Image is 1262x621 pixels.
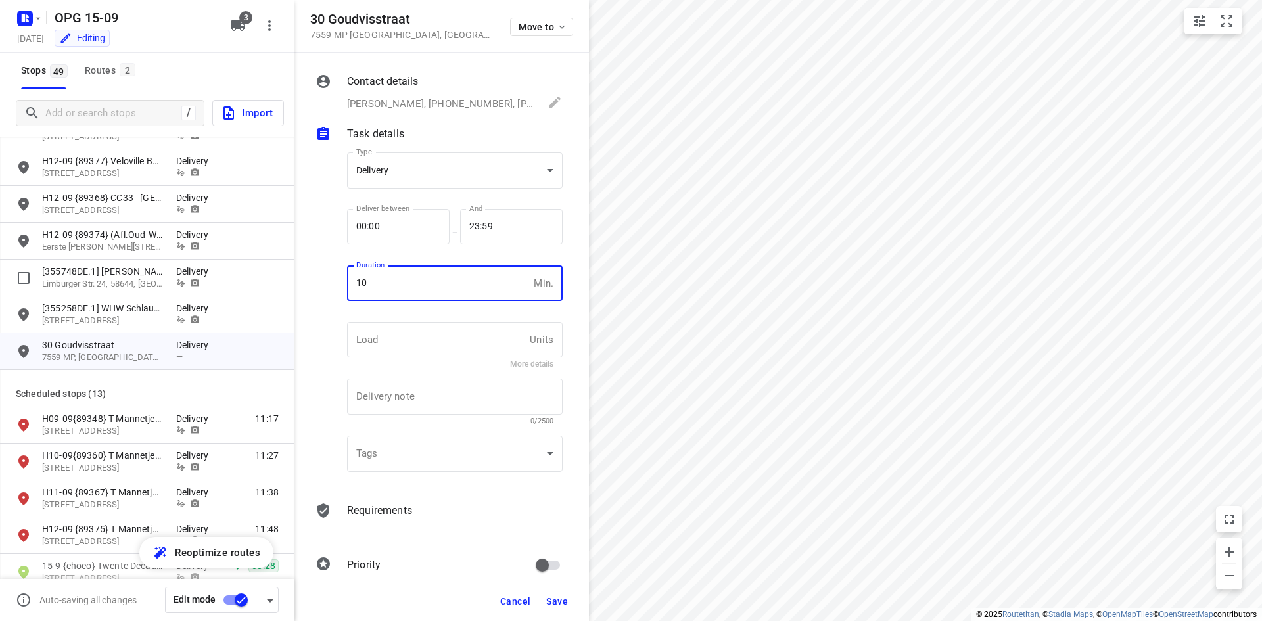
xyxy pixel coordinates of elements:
p: Adegemstraat 45, 2800, Mechelen, BE [42,168,163,180]
span: 11:48 [255,522,279,536]
button: Cancel [495,589,536,613]
div: Delivery [347,152,563,189]
span: Edit mode [174,594,216,605]
p: H12-09 {89375} T Mannetje Haarlem [42,522,163,536]
h5: Rename [49,7,220,28]
p: Units [530,333,553,348]
div: Delivery [356,165,542,177]
button: Fit zoom [1213,8,1240,34]
span: Stops [21,62,72,79]
span: — [176,352,183,361]
p: H12-09 {89377} Veloville BV - Velo2800 [42,154,163,168]
p: 30 Goudvisstraat [42,338,163,352]
div: ​ [347,436,563,472]
h5: 30 Goudvisstraat [310,12,494,27]
div: Routes [85,62,139,79]
p: H12-09 {89374} (Afl.Oud-West) ZFP [42,228,163,241]
p: Requirements [347,503,412,518]
p: Task details [347,126,404,142]
p: 15-9 {choco} Twente Decadente [42,559,163,572]
span: Reoptimize routes [175,544,260,561]
p: Phoenixstraat 8, 2011KC, Haarlem, NL [42,425,163,438]
a: Routetitan [1002,610,1039,619]
p: Phoenixstraat 8, 2011KC, Haarlem, NL [42,536,163,548]
li: © 2025 , © , © © contributors [976,610,1257,619]
p: [355748DE.1] [PERSON_NAME] [42,265,163,278]
span: Select [11,265,37,291]
p: Priority [347,557,381,573]
button: Move to [510,18,573,36]
span: Move to [519,22,567,32]
a: Stadia Maps [1048,610,1093,619]
span: 3 [239,11,252,24]
div: small contained button group [1184,8,1242,34]
button: 3 [225,12,251,39]
p: 7559 MP [GEOGRAPHIC_DATA] , [GEOGRAPHIC_DATA] [310,30,494,40]
p: Min. [534,276,553,291]
p: Phoenixstraat 8, 2011KC, Haarlem, NL [42,499,163,511]
button: Save [541,589,573,613]
p: [STREET_ADDRESS] [42,315,163,327]
span: 2 [120,63,135,76]
p: Delivery [176,228,216,241]
span: Save [546,596,568,607]
p: [355258DE.1] WHW Schlauch- und Dich [42,302,163,315]
p: H09-09{89348} T Mannetje Haarlem [42,412,163,425]
p: [PERSON_NAME], [PHONE_NUMBER], [PERSON_NAME][EMAIL_ADDRESS][PERSON_NAME][DOMAIN_NAME] [347,97,534,112]
button: More [256,12,283,39]
p: Delivery [176,154,216,168]
p: Scheduled stops ( 13 ) [16,386,279,402]
p: Huinerschoolweg 2, 3882TJ, Putten, NL [42,131,163,143]
button: Import [212,100,284,126]
span: Import [221,104,273,122]
p: Delivery [176,338,216,352]
div: You are currently in edit mode. [59,32,105,45]
p: Contact details [347,74,418,89]
p: 26 Sanatoriumlaan, 7447PK, Hellendoorn, NL [42,572,163,585]
h5: Project date [12,31,49,46]
span: 0/2500 [530,417,553,425]
div: Driver app settings [262,591,278,608]
span: 11:27 [255,449,279,462]
span: Cancel [500,596,530,607]
div: / [181,106,196,120]
div: Requirements [315,503,563,542]
span: 49 [50,64,68,78]
p: Delivery [176,486,216,499]
span: 11:17 [255,412,279,425]
div: Task details [315,126,563,145]
button: Reoptimize routes [139,537,273,568]
p: Delivery [176,412,216,425]
svg: Edit [547,95,563,110]
a: OpenStreetMap [1159,610,1213,619]
p: H11-09 {89367} T Mannetje Haarlem [42,486,163,499]
p: Eerste Constantijn Huygensstraat 88, 1054BX, Amsterdam, NL [42,241,163,254]
p: Auto-saving all changes [39,595,137,605]
div: Contact details[PERSON_NAME], [PHONE_NUMBER], [PERSON_NAME][EMAIL_ADDRESS][PERSON_NAME][DOMAIN_NAME] [315,74,563,113]
a: Import [204,100,284,126]
p: Delivery [176,191,216,204]
span: 11:38 [255,486,279,499]
p: Delivery [176,449,216,462]
p: Delivery [176,265,216,278]
input: Add or search stops [45,103,181,124]
p: 7559 MP, [GEOGRAPHIC_DATA], [GEOGRAPHIC_DATA] [42,352,163,364]
p: Leusderweg 92, 3817KC, Amersfoort, NL [42,204,163,217]
p: Delivery [176,302,216,315]
p: Limburger Str. 24, 58644, [GEOGRAPHIC_DATA], DE [42,278,163,290]
p: [STREET_ADDRESS] [42,462,163,474]
p: H12-09 {89368} CC33 - Amersfoort [42,191,163,204]
p: — [450,227,460,237]
p: Delivery [176,522,216,536]
p: H10-09{89360} T Mannetje Haarlem [42,449,163,462]
a: OpenMapTiles [1102,610,1153,619]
